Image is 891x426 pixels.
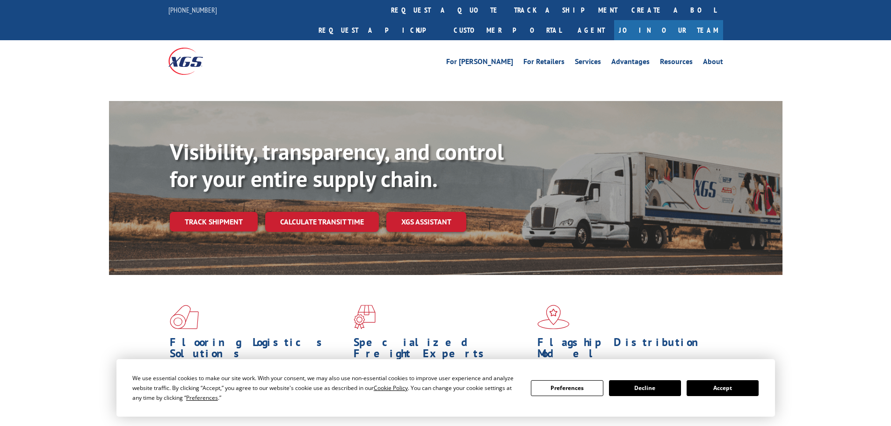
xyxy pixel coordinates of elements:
[311,20,447,40] a: Request a pickup
[660,58,693,68] a: Resources
[170,212,258,231] a: Track shipment
[265,212,379,232] a: Calculate transit time
[687,380,759,396] button: Accept
[132,373,520,403] div: We use essential cookies to make our site work. With your consent, we may also use non-essential ...
[611,58,650,68] a: Advantages
[609,380,681,396] button: Decline
[531,380,603,396] button: Preferences
[374,384,408,392] span: Cookie Policy
[354,337,530,364] h1: Specialized Freight Experts
[447,20,568,40] a: Customer Portal
[537,305,570,329] img: xgs-icon-flagship-distribution-model-red
[568,20,614,40] a: Agent
[446,58,513,68] a: For [PERSON_NAME]
[354,305,376,329] img: xgs-icon-focused-on-flooring-red
[170,137,504,193] b: Visibility, transparency, and control for your entire supply chain.
[170,305,199,329] img: xgs-icon-total-supply-chain-intelligence-red
[186,394,218,402] span: Preferences
[575,58,601,68] a: Services
[614,20,723,40] a: Join Our Team
[703,58,723,68] a: About
[386,212,466,232] a: XGS ASSISTANT
[537,337,714,364] h1: Flagship Distribution Model
[116,359,775,417] div: Cookie Consent Prompt
[523,58,565,68] a: For Retailers
[170,337,347,364] h1: Flooring Logistics Solutions
[168,5,217,14] a: [PHONE_NUMBER]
